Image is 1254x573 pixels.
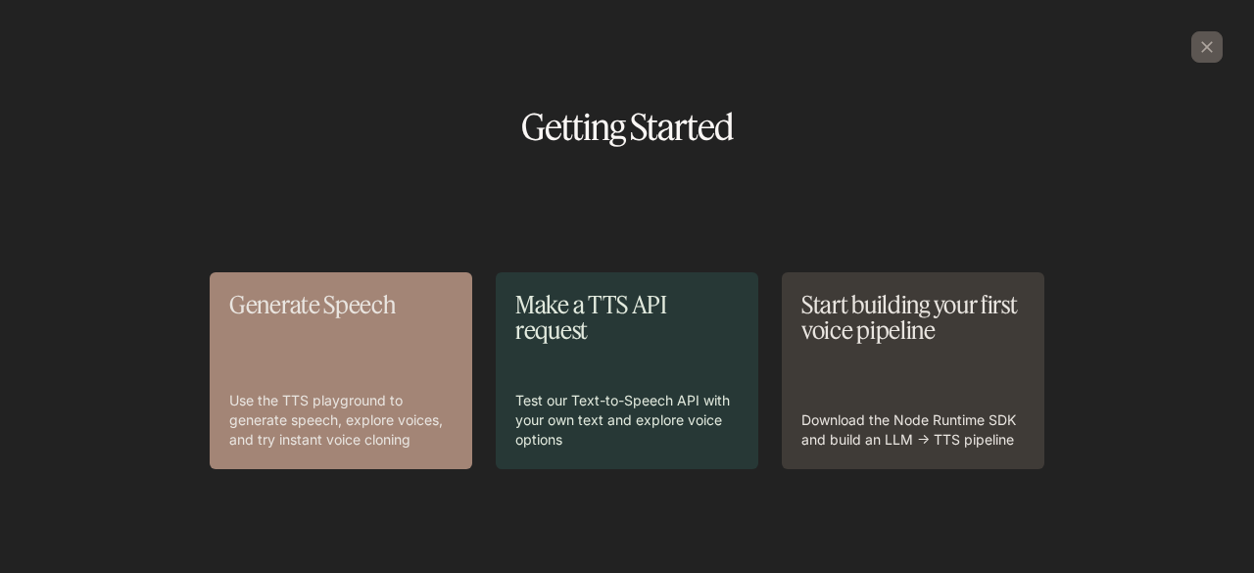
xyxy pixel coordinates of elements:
a: Make a TTS API requestTest our Text-to-Speech API with your own text and explore voice options [496,272,758,469]
p: Make a TTS API request [515,292,739,344]
p: Generate Speech [229,292,453,317]
p: Start building your first voice pipeline [801,292,1025,344]
h1: Getting Started [31,110,1223,145]
p: Download the Node Runtime SDK and build an LLM → TTS pipeline [801,410,1025,450]
a: Generate SpeechUse the TTS playground to generate speech, explore voices, and try instant voice c... [210,272,472,469]
p: Test our Text-to-Speech API with your own text and explore voice options [515,391,739,450]
p: Use the TTS playground to generate speech, explore voices, and try instant voice cloning [229,391,453,450]
a: Start building your first voice pipelineDownload the Node Runtime SDK and build an LLM → TTS pipe... [782,272,1044,469]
